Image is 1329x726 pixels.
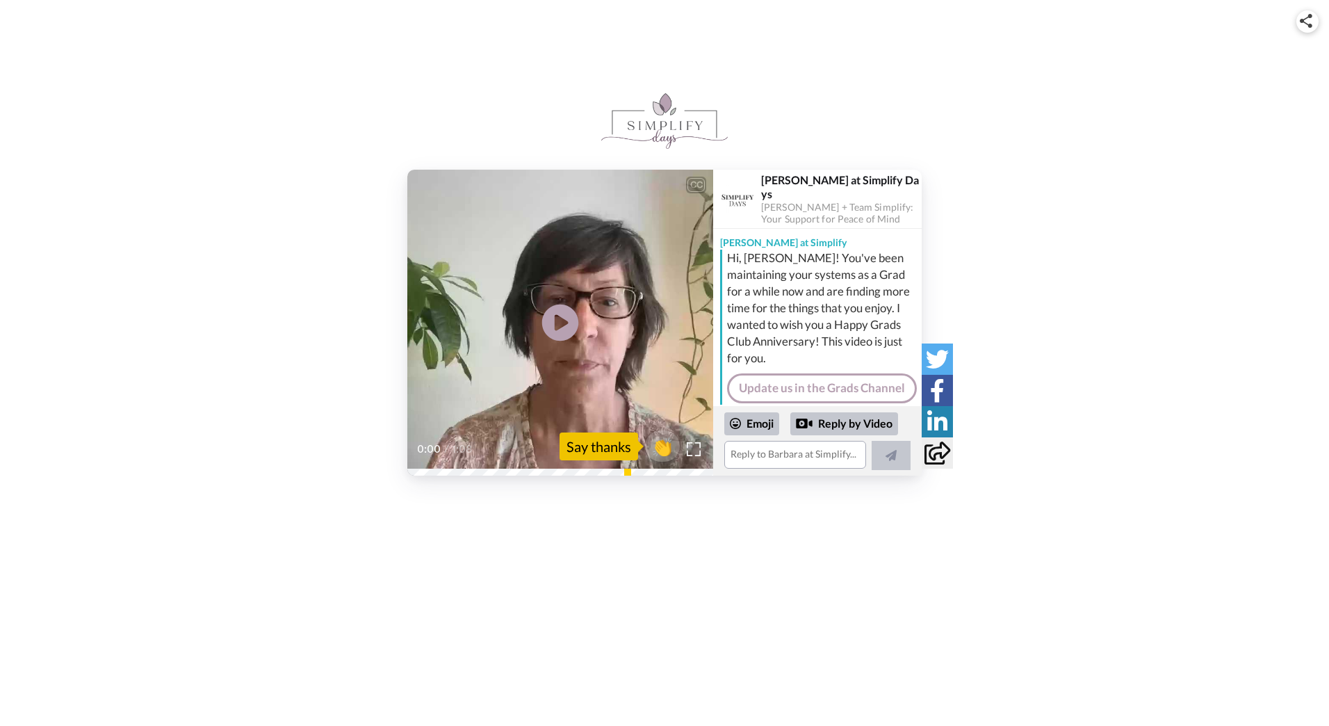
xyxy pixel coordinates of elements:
[724,412,779,435] div: Emoji
[761,202,921,225] div: [PERSON_NAME] + Team Simplify: Your Support for Peace of Mind
[452,441,476,458] span: 1:08
[645,435,680,458] span: 👏
[417,441,441,458] span: 0:00
[1300,14,1312,28] img: ic_share.svg
[727,250,918,366] div: Hi, [PERSON_NAME]! You've been maintaining your systems as a Grad for a while now and are finding...
[687,442,701,456] img: Full screen
[796,415,813,432] div: Reply by Video
[713,229,922,250] div: [PERSON_NAME] at Simplify
[444,441,449,458] span: /
[601,93,728,149] img: logo
[790,412,898,436] div: Reply by Video
[560,433,638,460] div: Say thanks
[645,430,680,462] button: 👏
[687,178,705,192] div: CC
[727,373,917,403] a: Update us in the Grads Channel
[721,182,754,216] img: Profile Image
[761,173,921,200] div: [PERSON_NAME] at Simplify Days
